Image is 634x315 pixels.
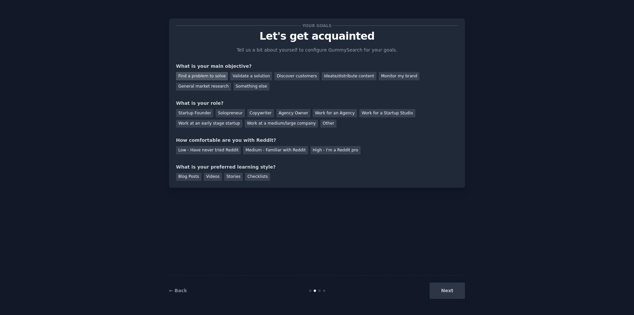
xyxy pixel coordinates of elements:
div: Copywriter [247,109,274,117]
div: Low - Have never tried Reddit [176,146,241,154]
div: What is your preferred learning style? [176,164,458,171]
div: Work for a Startup Studio [359,109,415,117]
div: Solopreneur [216,109,245,117]
div: How comfortable are you with Reddit? [176,137,458,144]
div: Agency Owner [276,109,310,117]
div: Work at a medium/large company [245,120,318,128]
div: Discover customers [274,72,319,80]
div: High - I'm a Reddit pro [310,146,361,154]
div: Work for an Agency [313,109,357,117]
div: Other [320,120,336,128]
p: Let's get acquainted [176,30,458,42]
a: ← Back [169,288,187,293]
div: Checklists [245,173,270,181]
div: Work at an early stage startup [176,120,242,128]
div: Find a problem to solve [176,72,228,80]
span: Your goals [301,22,333,29]
div: Stories [224,173,243,181]
div: What is your main objective? [176,63,458,70]
div: Monitor my brand [379,72,419,80]
div: Blog Posts [176,173,201,181]
p: Tell us a bit about yourself to configure GummySearch for your goals. [234,47,400,54]
div: General market research [176,83,231,91]
div: Medium - Familiar with Reddit [243,146,308,154]
div: Validate a solution [230,72,272,80]
div: Ideate/distribute content [322,72,376,80]
div: What is your role? [176,100,458,107]
div: Videos [204,173,222,181]
div: Startup Founder [176,109,213,117]
div: Something else [233,83,269,91]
